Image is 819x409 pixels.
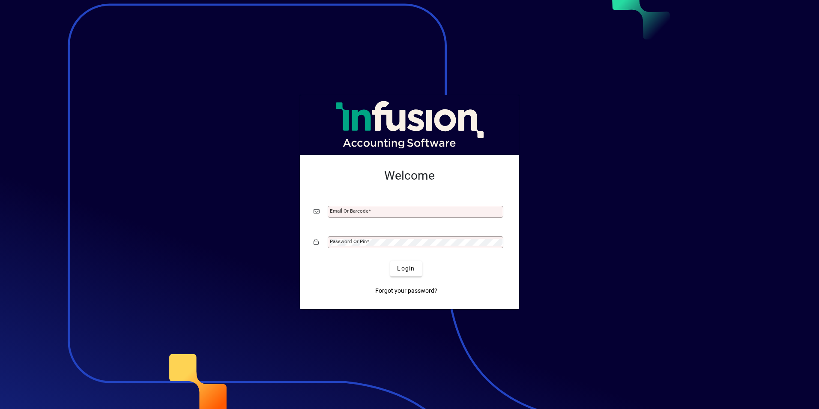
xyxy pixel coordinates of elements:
[397,264,415,273] span: Login
[330,208,368,214] mat-label: Email or Barcode
[390,261,421,277] button: Login
[372,283,441,299] a: Forgot your password?
[375,286,437,295] span: Forgot your password?
[314,168,505,183] h2: Welcome
[330,238,367,244] mat-label: Password or Pin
